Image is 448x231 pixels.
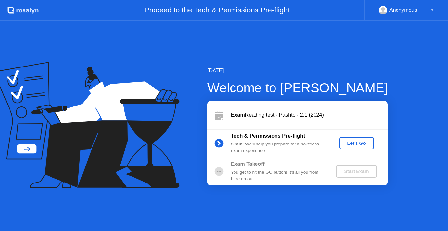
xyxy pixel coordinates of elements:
[431,6,434,14] div: ▼
[339,137,374,149] button: Let's Go
[336,165,377,178] button: Start Exam
[339,169,374,174] div: Start Exam
[231,161,265,167] b: Exam Takeoff
[389,6,417,14] div: Anonymous
[231,169,325,183] div: You get to hit the GO button! It’s all you from here on out
[207,78,388,98] div: Welcome to [PERSON_NAME]
[231,111,388,119] div: Reading test - Pashto - 2.1 (2024)
[231,142,243,146] b: 5 min
[231,112,245,118] b: Exam
[231,133,305,139] b: Tech & Permissions Pre-flight
[342,141,371,146] div: Let's Go
[207,67,388,75] div: [DATE]
[231,141,325,154] div: : We’ll help you prepare for a no-stress exam experience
